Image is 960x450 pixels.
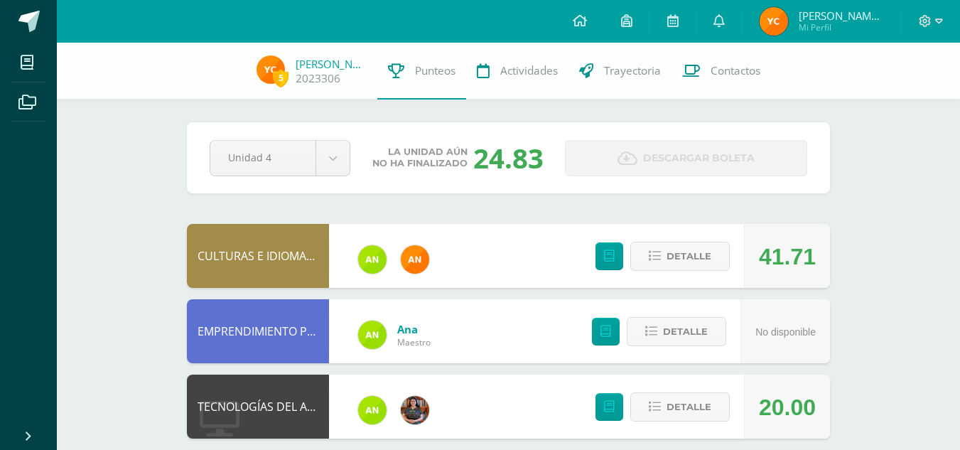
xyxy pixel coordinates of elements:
span: Trayectoria [604,63,661,78]
span: [PERSON_NAME] [PERSON_NAME] [799,9,884,23]
img: 60a759e8b02ec95d430434cf0c0a55c7.png [401,396,429,424]
img: 9707f2963cb39e9fa71a3304059e7fc3.png [257,55,285,84]
span: Mi Perfil [799,21,884,33]
span: La unidad aún no ha finalizado [372,146,468,169]
span: Punteos [415,63,455,78]
div: 20.00 [759,375,816,439]
a: 2023306 [296,71,340,86]
span: Contactos [711,63,760,78]
button: Detalle [630,392,730,422]
a: Ana [397,322,431,336]
span: Detalle [667,243,711,269]
img: 9707f2963cb39e9fa71a3304059e7fc3.png [760,7,788,36]
span: Maestro [397,336,431,348]
div: CULTURAS E IDIOMAS MAYAS, GARÍFUNA O XINCA [187,224,329,288]
a: [PERSON_NAME] [296,57,367,71]
span: Detalle [667,394,711,420]
a: Actividades [466,43,568,100]
img: fc6731ddebfef4a76f049f6e852e62c4.png [401,245,429,274]
span: Actividades [500,63,558,78]
button: Detalle [627,317,726,346]
span: Descargar boleta [643,141,755,176]
a: Trayectoria [568,43,672,100]
a: Contactos [672,43,771,100]
span: 5 [273,69,288,87]
img: 122d7b7bf6a5205df466ed2966025dea.png [358,321,387,349]
img: 122d7b7bf6a5205df466ed2966025dea.png [358,396,387,424]
a: Unidad 4 [210,141,350,176]
span: Unidad 4 [228,141,298,174]
div: TECNOLOGÍAS DEL APRENDIZAJE Y LA COMUNICACIÓN [187,375,329,439]
a: Punteos [377,43,466,100]
button: Detalle [630,242,730,271]
div: 24.83 [473,139,544,176]
span: Detalle [663,318,708,345]
div: 41.71 [759,225,816,289]
div: EMPRENDIMIENTO PARA LA PRODUCTIVIDAD [187,299,329,363]
span: No disponible [755,326,816,338]
img: 122d7b7bf6a5205df466ed2966025dea.png [358,245,387,274]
